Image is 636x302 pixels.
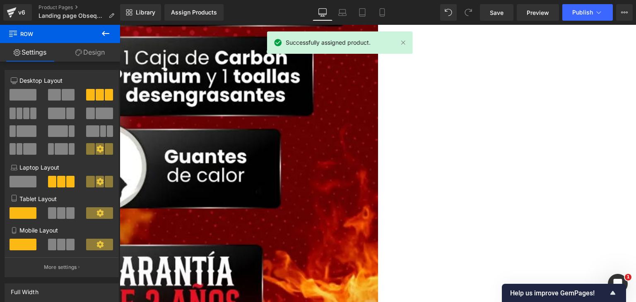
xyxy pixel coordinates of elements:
[625,274,631,280] span: 1
[527,8,549,17] span: Preview
[616,4,633,21] button: More
[60,43,120,62] a: Design
[510,289,608,297] span: Help us improve GemPages!
[11,226,113,235] p: Mobile Layout
[120,4,161,21] a: New Library
[17,7,27,18] div: v6
[44,264,77,271] p: More settings
[136,9,155,16] span: Library
[286,38,371,47] span: Successfully assigned product.
[3,4,32,21] a: v6
[171,9,217,16] div: Assign Products
[332,4,352,21] a: Laptop
[39,12,105,19] span: Landing page Obsequios
[460,4,477,21] button: Redo
[510,288,618,298] button: Show survey - Help us improve GemPages!
[5,257,118,277] button: More settings
[490,8,503,17] span: Save
[562,4,613,21] button: Publish
[11,163,113,172] p: Laptop Layout
[313,4,332,21] a: Desktop
[8,25,91,43] span: Row
[11,194,113,203] p: Tablet Layout
[39,4,121,11] a: Product Pages
[11,284,39,295] div: Full Width
[572,9,593,16] span: Publish
[11,76,113,85] p: Desktop Layout
[352,4,372,21] a: Tablet
[517,4,559,21] a: Preview
[608,274,628,294] iframe: Intercom live chat
[372,4,392,21] a: Mobile
[440,4,457,21] button: Undo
